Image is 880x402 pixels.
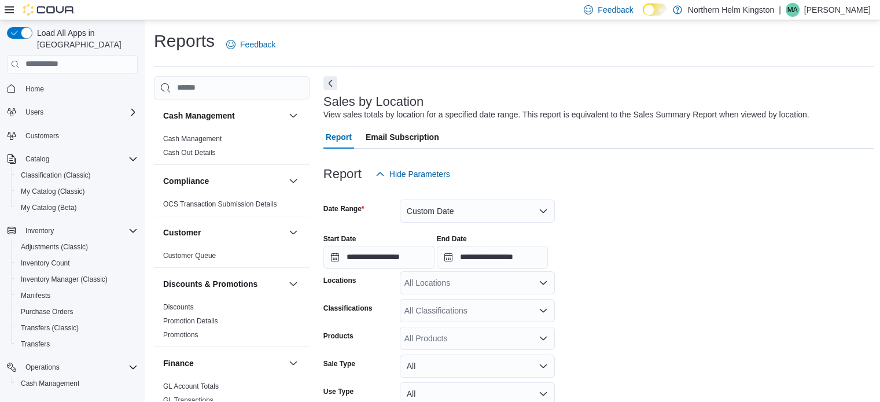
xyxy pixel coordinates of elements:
[21,129,64,143] a: Customers
[21,323,79,333] span: Transfers (Classic)
[163,110,284,121] button: Cash Management
[154,197,310,216] div: Compliance
[323,76,337,90] button: Next
[163,200,277,208] a: OCS Transaction Submission Details
[163,135,222,143] a: Cash Management
[16,185,90,198] a: My Catalog (Classic)
[323,234,356,244] label: Start Date
[21,360,64,374] button: Operations
[21,224,138,238] span: Inventory
[286,356,300,370] button: Finance
[163,227,284,238] button: Customer
[163,331,198,339] a: Promotions
[21,203,77,212] span: My Catalog (Beta)
[12,200,142,216] button: My Catalog (Beta)
[2,223,142,239] button: Inventory
[786,3,800,17] div: Mike Allan
[2,359,142,375] button: Operations
[2,80,142,97] button: Home
[16,377,138,390] span: Cash Management
[539,334,548,343] button: Open list of options
[25,363,60,372] span: Operations
[326,126,352,149] span: Report
[154,132,310,164] div: Cash Management
[154,300,310,346] div: Discounts & Promotions
[12,287,142,304] button: Manifests
[222,33,280,56] a: Feedback
[16,201,82,215] a: My Catalog (Beta)
[437,246,548,269] input: Press the down key to open a popover containing a calendar.
[16,289,55,303] a: Manifests
[32,27,138,50] span: Load All Apps in [GEOGRAPHIC_DATA]
[21,105,138,119] span: Users
[323,331,354,341] label: Products
[240,39,275,50] span: Feedback
[16,272,138,286] span: Inventory Manager (Classic)
[163,175,209,187] h3: Compliance
[163,382,219,391] span: GL Account Totals
[323,167,362,181] h3: Report
[16,185,138,198] span: My Catalog (Classic)
[643,3,667,16] input: Dark Mode
[21,82,49,96] a: Home
[163,149,216,157] a: Cash Out Details
[163,251,216,260] span: Customer Queue
[163,382,219,390] a: GL Account Totals
[323,304,373,313] label: Classifications
[389,168,450,180] span: Hide Parameters
[2,151,142,167] button: Catalog
[539,306,548,315] button: Open list of options
[2,127,142,144] button: Customers
[23,4,75,16] img: Cova
[323,246,435,269] input: Press the down key to open a popover containing a calendar.
[16,240,138,254] span: Adjustments (Classic)
[21,128,138,143] span: Customers
[16,256,75,270] a: Inventory Count
[154,29,215,53] h1: Reports
[25,131,59,141] span: Customers
[16,377,84,390] a: Cash Management
[163,303,194,311] a: Discounts
[12,183,142,200] button: My Catalog (Classic)
[16,337,54,351] a: Transfers
[286,226,300,239] button: Customer
[12,320,142,336] button: Transfers (Classic)
[16,305,138,319] span: Purchase Orders
[163,330,198,340] span: Promotions
[21,259,70,268] span: Inventory Count
[16,321,138,335] span: Transfers (Classic)
[25,226,54,235] span: Inventory
[163,175,284,187] button: Compliance
[21,171,91,180] span: Classification (Classic)
[323,276,356,285] label: Locations
[21,379,79,388] span: Cash Management
[539,278,548,287] button: Open list of options
[25,84,44,94] span: Home
[21,275,108,284] span: Inventory Manager (Classic)
[21,152,138,166] span: Catalog
[25,108,43,117] span: Users
[154,249,310,267] div: Customer
[779,3,781,17] p: |
[400,200,555,223] button: Custom Date
[437,234,467,244] label: End Date
[323,95,424,109] h3: Sales by Location
[163,316,218,326] span: Promotion Details
[25,154,49,164] span: Catalog
[21,291,50,300] span: Manifests
[286,174,300,188] button: Compliance
[12,375,142,392] button: Cash Management
[323,387,354,396] label: Use Type
[163,200,277,209] span: OCS Transaction Submission Details
[16,289,138,303] span: Manifests
[366,126,439,149] span: Email Subscription
[163,252,216,260] a: Customer Queue
[163,278,257,290] h3: Discounts & Promotions
[16,272,112,286] a: Inventory Manager (Classic)
[2,104,142,120] button: Users
[21,82,138,96] span: Home
[163,357,194,369] h3: Finance
[286,277,300,291] button: Discounts & Promotions
[21,307,73,316] span: Purchase Orders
